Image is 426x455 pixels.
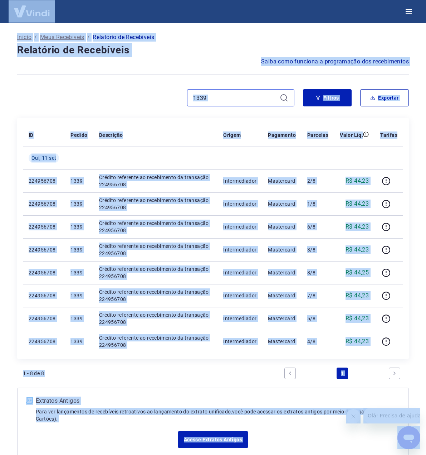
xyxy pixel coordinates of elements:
[40,33,84,42] a: Meus Recebíveis
[307,246,328,253] p: 3/8
[307,200,328,207] p: 1/8
[268,223,296,230] p: Mastercard
[346,200,369,208] p: R$ 44,23
[268,292,296,299] p: Mastercard
[346,245,369,254] p: R$ 44,23
[346,268,369,277] p: R$ 44,25
[281,365,403,382] ul: Pagination
[36,397,400,405] p: Extratos Antigos
[307,223,328,230] p: 6/8
[178,431,248,448] a: Acesse Extratos Antigos
[23,370,44,377] p: 1 - 8 de 8
[397,426,420,449] iframe: Botão para abrir a janela de mensagens
[223,292,256,299] p: Intermediador
[29,223,59,230] p: 224956708
[223,131,241,139] p: Origem
[223,269,256,276] p: Intermediador
[29,292,59,299] p: 224956708
[223,177,256,185] p: Intermediador
[346,291,369,300] p: R$ 44,23
[340,131,363,139] p: Valor Líq.
[268,246,296,253] p: Mastercard
[29,246,59,253] p: 224956708
[29,200,59,207] p: 224956708
[70,223,87,230] p: 1339
[70,177,87,185] p: 1339
[4,5,60,11] span: Olá! Precisa de ajuda?
[268,177,296,185] p: Mastercard
[29,315,59,322] p: 224956708
[70,292,87,299] p: 1339
[99,243,212,257] p: Crédito referente ao recebimento da transação 224956708
[307,131,328,139] p: Parcelas
[389,368,400,379] a: Next page
[307,292,328,299] p: 7/8
[223,223,256,230] p: Intermediador
[307,269,328,276] p: 8/8
[70,338,87,345] p: 1339
[34,33,37,42] p: /
[93,33,154,42] p: Relatório de Recebíveis
[70,269,87,276] p: 1339
[223,246,256,253] p: Intermediador
[31,154,56,162] span: Qui, 11 set
[70,246,87,253] p: 1339
[36,408,400,422] p: Para ver lançamentos de recebíveis retroativos ao lançamento do extrato unificado, você pode aces...
[17,33,31,42] a: Início
[307,315,328,322] p: 5/8
[268,338,296,345] p: Mastercard
[17,43,409,57] h4: Relatório de Recebíveis
[360,89,409,106] button: Exportar
[99,197,212,211] p: Crédito referente ao recebimento da transação 224956708
[29,269,59,276] p: 224956708
[223,315,256,322] p: Intermediador
[99,265,212,280] p: Crédito referente ao recebimento da transação 224956708
[99,220,212,234] p: Crédito referente ao recebimento da transação 224956708
[284,368,296,379] a: Previous page
[223,200,256,207] p: Intermediador
[268,315,296,322] p: Mastercard
[99,288,212,303] p: Crédito referente ao recebimento da transação 224956708
[70,131,87,139] p: Pedido
[223,338,256,345] p: Intermediador
[99,311,212,326] p: Crédito referente ao recebimento da transação 224956708
[9,0,55,22] img: Vindi
[29,131,34,139] p: ID
[363,408,420,423] iframe: Mensagem da empresa
[193,92,277,103] input: Busque pelo número do pedido
[346,337,369,346] p: R$ 44,23
[87,33,90,42] p: /
[268,269,296,276] p: Mastercard
[70,200,87,207] p: 1339
[26,397,33,404] img: ícone
[99,131,123,139] p: Descrição
[346,177,369,185] p: R$ 44,23
[346,409,361,423] iframe: Fechar mensagem
[346,222,369,231] p: R$ 44,23
[307,338,328,345] p: 4/8
[268,200,296,207] p: Mastercard
[346,314,369,323] p: R$ 44,23
[307,177,328,185] p: 2/8
[70,315,87,322] p: 1339
[261,57,409,66] a: Saiba como funciona a programação dos recebimentos
[303,89,352,106] button: Filtros
[29,338,59,345] p: 224956708
[337,368,348,379] a: Page 1 is your current page
[29,177,59,185] p: 224956708
[268,131,296,139] p: Pagamento
[99,334,212,349] p: Crédito referente ao recebimento da transação 224956708
[99,174,212,188] p: Crédito referente ao recebimento da transação 224956708
[380,131,397,139] p: Tarifas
